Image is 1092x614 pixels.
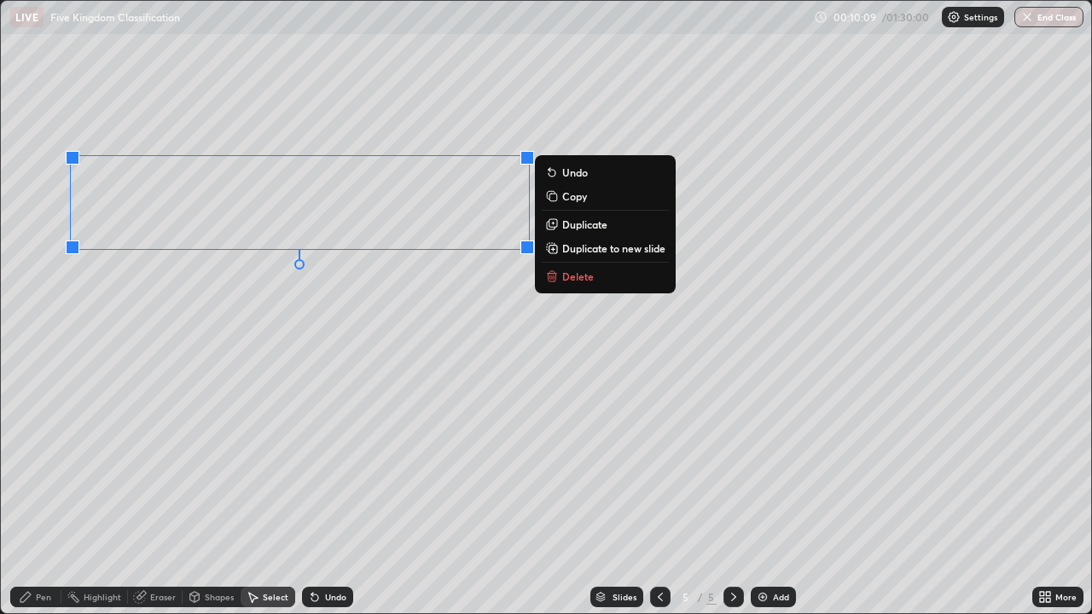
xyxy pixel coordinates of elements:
[84,593,121,601] div: Highlight
[706,589,717,605] div: 5
[15,10,38,24] p: LIVE
[150,593,176,601] div: Eraser
[698,592,703,602] div: /
[613,593,636,601] div: Slides
[562,165,588,179] p: Undo
[263,593,288,601] div: Select
[325,593,346,601] div: Undo
[542,186,669,206] button: Copy
[677,592,694,602] div: 5
[947,10,961,24] img: class-settings-icons
[205,593,234,601] div: Shapes
[756,590,770,604] img: add-slide-button
[542,238,669,258] button: Duplicate to new slide
[542,162,669,182] button: Undo
[542,266,669,287] button: Delete
[1014,7,1083,27] button: End Class
[1020,10,1034,24] img: end-class-cross
[562,269,594,283] p: Delete
[50,10,180,24] p: Five Kingdom Classification
[562,241,665,255] p: Duplicate to new slide
[1055,593,1077,601] div: More
[773,593,789,601] div: Add
[542,214,669,235] button: Duplicate
[964,13,997,21] p: Settings
[562,189,587,203] p: Copy
[36,593,51,601] div: Pen
[562,217,607,231] p: Duplicate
